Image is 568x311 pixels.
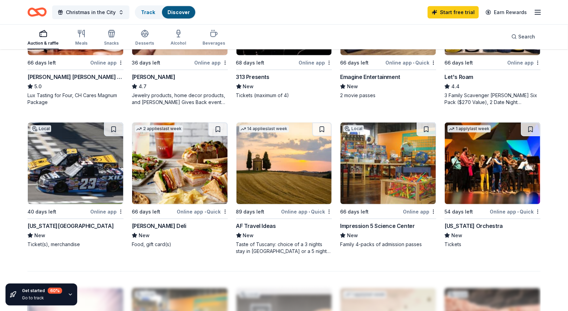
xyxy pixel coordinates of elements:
span: New [243,231,254,240]
div: 2 applies last week [135,125,183,133]
span: • [413,60,414,66]
span: 5.0 [34,82,42,91]
span: New [451,231,462,240]
button: Alcohol [171,27,186,49]
div: 60 % [48,288,62,294]
span: • [205,209,206,215]
div: Online app [90,207,124,216]
div: Online app [90,58,124,67]
a: Image for Michigan International SpeedwayLocal40 days leftOnline app[US_STATE][GEOGRAPHIC_DATA]Ne... [27,122,124,248]
button: Snacks [104,27,119,49]
div: [PERSON_NAME] Deli [132,222,186,230]
a: Earn Rewards [482,6,531,19]
span: New [347,231,358,240]
div: 14 applies last week [239,125,289,133]
span: 4.7 [139,82,147,91]
span: Search [518,33,535,41]
div: Tickets (maximum of 4) [236,92,332,99]
div: Online app [507,58,541,67]
div: Online app Quick [281,207,332,216]
a: Image for Minnesota Orchestra1 applylast week54 days leftOnline app•Quick[US_STATE] OrchestraNewT... [444,122,541,248]
div: 36 days left [132,59,160,67]
div: Desserts [135,41,154,46]
div: Go to track [22,295,62,301]
div: Online app Quick [385,58,436,67]
div: [US_STATE][GEOGRAPHIC_DATA] [27,222,114,230]
div: Meals [75,41,88,46]
div: Online app [403,207,436,216]
div: Ticket(s), merchandise [27,241,124,248]
div: Auction & raffle [27,41,59,46]
span: New [34,231,45,240]
div: [PERSON_NAME] [PERSON_NAME] Winery and Restaurants [27,73,124,81]
div: AF Travel Ideas [236,222,276,230]
div: Online app Quick [490,207,541,216]
span: New [243,82,254,91]
a: Home [27,4,47,20]
div: Lux Tasting for Four, CH Cares Magnum Package [27,92,124,106]
img: Image for McAlister's Deli [132,123,228,204]
div: 89 days left [236,208,265,216]
div: [PERSON_NAME] [132,73,175,81]
button: Desserts [135,27,154,49]
div: 66 days left [340,208,369,216]
div: 66 days left [132,208,160,216]
img: Image for Impression 5 Science Center [340,123,436,204]
span: • [309,209,310,215]
a: Start free trial [428,6,479,19]
span: • [517,209,519,215]
a: Image for Impression 5 Science CenterLocal66 days leftOnline appImpression 5 Science CenterNewFam... [340,122,436,248]
div: Let's Roam [444,73,473,81]
span: Christmas in the City [66,8,116,16]
div: Get started [22,288,62,294]
div: Impression 5 Science Center [340,222,415,230]
div: Online app Quick [177,207,228,216]
div: 54 days left [444,208,473,216]
div: 66 days left [444,59,473,67]
div: Alcohol [171,41,186,46]
a: Image for McAlister's Deli2 applieslast week66 days leftOnline app•Quick[PERSON_NAME] DeliNewFood... [132,122,228,248]
span: 4.4 [451,82,460,91]
div: Emagine Entertainment [340,73,400,81]
button: TrackDiscover [135,5,196,19]
div: Local [343,125,364,132]
div: 1 apply last week [448,125,491,133]
button: Auction & raffle [27,27,59,49]
button: Meals [75,27,88,49]
div: 40 days left [27,208,56,216]
a: Track [141,9,155,15]
div: Snacks [104,41,119,46]
div: 66 days left [340,59,369,67]
div: Online app [195,58,228,67]
div: Taste of Tuscany: choice of a 3 nights stay in [GEOGRAPHIC_DATA] or a 5 night stay in [GEOGRAPHIC... [236,241,332,255]
div: Jewelry products, home decor products, and [PERSON_NAME] Gives Back event in-store or online (or ... [132,92,228,106]
div: Online app [299,58,332,67]
a: Discover [167,9,190,15]
button: Beverages [202,27,225,49]
img: Image for Minnesota Orchestra [445,123,540,204]
div: Tickets [444,241,541,248]
div: 68 days left [236,59,265,67]
div: Food, gift card(s) [132,241,228,248]
span: New [347,82,358,91]
div: 2 movie passes [340,92,436,99]
img: Image for Michigan International Speedway [28,123,123,204]
div: [US_STATE] Orchestra [444,222,503,230]
div: 66 days left [27,59,56,67]
div: Family 4-packs of admission passes [340,241,436,248]
span: New [139,231,150,240]
button: Search [506,30,541,44]
a: Image for AF Travel Ideas14 applieslast week89 days leftOnline app•QuickAF Travel IdeasNewTaste o... [236,122,332,255]
div: 313 Presents [236,73,269,81]
img: Image for AF Travel Ideas [236,123,332,204]
div: Beverages [202,41,225,46]
div: Local [31,125,51,132]
button: Christmas in the City [52,5,129,19]
div: 3 Family Scavenger [PERSON_NAME] Six Pack ($270 Value), 2 Date Night Scavenger [PERSON_NAME] Two ... [444,92,541,106]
